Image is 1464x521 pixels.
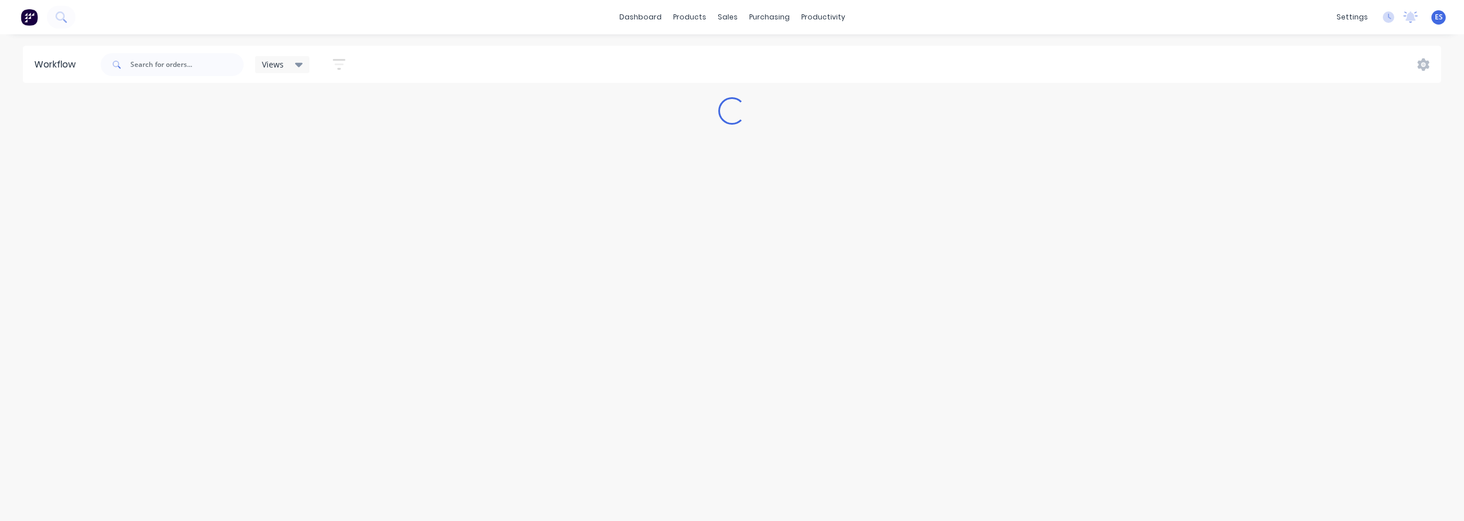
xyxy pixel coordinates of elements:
[712,9,743,26] div: sales
[130,53,244,76] input: Search for orders...
[614,9,667,26] a: dashboard
[795,9,851,26] div: productivity
[21,9,38,26] img: Factory
[1435,12,1443,22] span: ES
[1331,9,1374,26] div: settings
[34,58,81,71] div: Workflow
[262,58,284,70] span: Views
[667,9,712,26] div: products
[743,9,795,26] div: purchasing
